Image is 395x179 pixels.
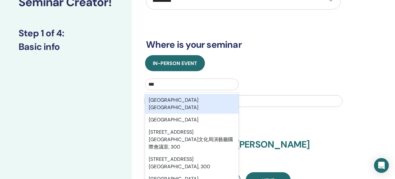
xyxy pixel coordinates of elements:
[145,55,205,71] button: In-Person Event
[145,126,239,153] div: [STREET_ADDRESS][GEOGRAPHIC_DATA]文化局演藝廳國際會議室, 300
[145,114,239,126] div: [GEOGRAPHIC_DATA]
[146,125,341,136] h3: Confirm your details
[145,94,239,114] div: [GEOGRAPHIC_DATA][GEOGRAPHIC_DATA]
[145,153,239,173] div: [STREET_ADDRESS][GEOGRAPHIC_DATA], 300
[146,39,341,50] h3: Where is your seminar
[153,60,197,67] span: In-Person Event
[374,158,389,173] div: Open Intercom Messenger
[19,41,113,52] h3: Basic info
[146,139,341,157] h3: World Relations with [PERSON_NAME]
[19,28,113,39] h3: Step 1 of 4 :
